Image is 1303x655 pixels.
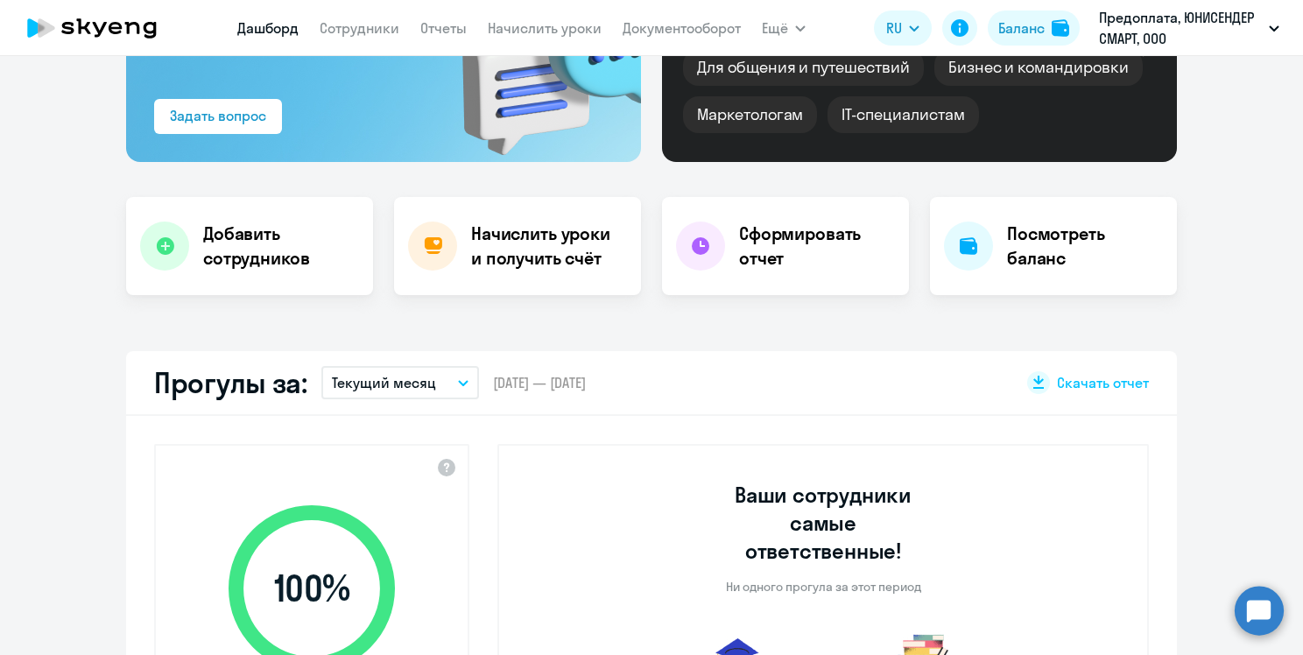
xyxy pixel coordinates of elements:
[203,222,359,271] h4: Добавить сотрудников
[211,567,412,609] span: 100 %
[1057,373,1149,392] span: Скачать отчет
[683,96,817,133] div: Маркетологам
[420,19,467,37] a: Отчеты
[988,11,1080,46] button: Балансbalance
[471,222,623,271] h4: Начислить уроки и получить счёт
[237,19,299,37] a: Дашборд
[170,105,266,126] div: Задать вопрос
[493,373,586,392] span: [DATE] — [DATE]
[321,366,479,399] button: Текущий месяц
[1052,19,1069,37] img: balance
[1090,7,1288,49] button: Предоплата, ЮНИСЕНДЕР СМАРТ, ООО
[762,18,788,39] span: Ещё
[828,96,978,133] div: IT-специалистам
[726,579,921,595] p: Ни одного прогула за этот период
[623,19,741,37] a: Документооборот
[886,18,902,39] span: RU
[998,18,1045,39] div: Баланс
[762,11,806,46] button: Ещё
[934,49,1143,86] div: Бизнес и командировки
[332,372,436,393] p: Текущий месяц
[874,11,932,46] button: RU
[154,99,282,134] button: Задать вопрос
[1099,7,1262,49] p: Предоплата, ЮНИСЕНДЕР СМАРТ, ООО
[711,481,936,565] h3: Ваши сотрудники самые ответственные!
[1007,222,1163,271] h4: Посмотреть баланс
[739,222,895,271] h4: Сформировать отчет
[320,19,399,37] a: Сотрудники
[683,49,924,86] div: Для общения и путешествий
[488,19,602,37] a: Начислить уроки
[154,365,307,400] h2: Прогулы за:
